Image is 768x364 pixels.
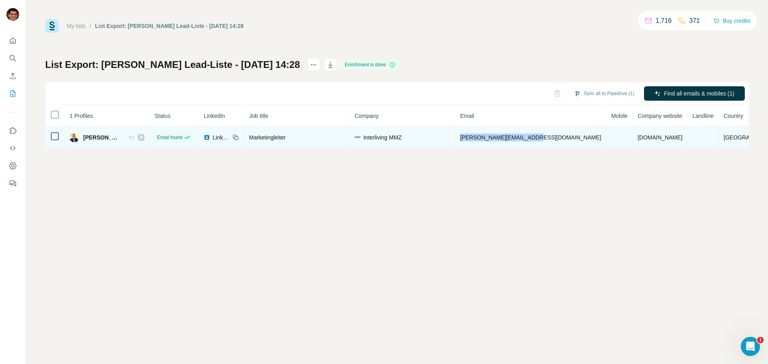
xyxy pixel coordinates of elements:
span: Status [154,113,170,119]
button: Search [6,51,19,66]
button: Feedback [6,176,19,191]
div: List Export: [PERSON_NAME] Lead-Liste - [DATE] 14:28 [95,22,244,30]
img: Avatar [6,8,19,21]
span: Landline [692,113,714,119]
span: Job title [249,113,268,119]
span: [DOMAIN_NAME] [638,134,682,141]
span: Email [460,113,474,119]
span: Email found [157,134,182,141]
button: Enrich CSV [6,69,19,83]
button: Dashboard [6,159,19,173]
img: Avatar [70,133,79,142]
span: [PERSON_NAME][EMAIL_ADDRESS][DOMAIN_NAME] [460,134,601,141]
button: Use Surfe on LinkedIn [6,123,19,138]
img: LinkedIn logo [204,134,210,141]
span: Find all emails & mobiles (1) [664,90,734,97]
div: Enrichment is done [342,60,398,70]
p: 371 [689,16,700,26]
button: Buy credits [713,15,750,26]
button: Find all emails & mobiles (1) [644,86,745,101]
span: Company [354,113,378,119]
span: 1 [757,337,764,343]
span: Country [724,113,743,119]
button: Use Surfe API [6,141,19,155]
span: Mobile [611,113,628,119]
span: Interliving MMZ [363,133,402,141]
span: [PERSON_NAME] [83,133,120,141]
span: Marketingleiter [249,134,286,141]
iframe: Intercom live chat [741,337,760,356]
p: 1,716 [656,16,672,26]
a: My lists [67,23,86,29]
span: LinkedIn [212,133,230,141]
button: Sync all to Pipedrive (1) [568,88,640,99]
button: actions [307,58,320,71]
span: LinkedIn [204,113,225,119]
button: My lists [6,86,19,101]
h1: List Export: [PERSON_NAME] Lead-Liste - [DATE] 14:28 [45,58,300,71]
span: 1 Profiles [70,113,93,119]
button: Quick start [6,34,19,48]
span: Company website [638,113,682,119]
img: Surfe Logo [45,19,59,33]
img: company-logo [354,136,361,139]
li: / [90,22,91,30]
